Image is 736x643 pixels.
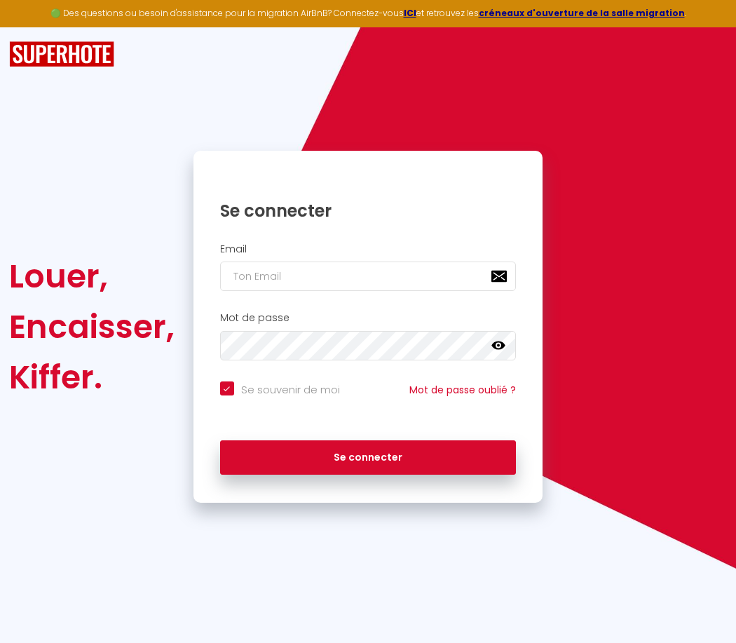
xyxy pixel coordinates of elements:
a: ICI [404,7,416,19]
input: Ton Email [220,262,517,291]
h1: Se connecter [220,200,517,222]
img: SuperHote logo [9,41,114,67]
button: Se connecter [220,440,517,475]
h2: Email [220,243,517,255]
div: Encaisser, [9,302,175,352]
a: Mot de passe oublié ? [409,383,516,397]
div: Louer, [9,251,175,302]
a: créneaux d'ouverture de la salle migration [479,7,685,19]
div: Kiffer. [9,352,175,402]
h2: Mot de passe [220,312,517,324]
